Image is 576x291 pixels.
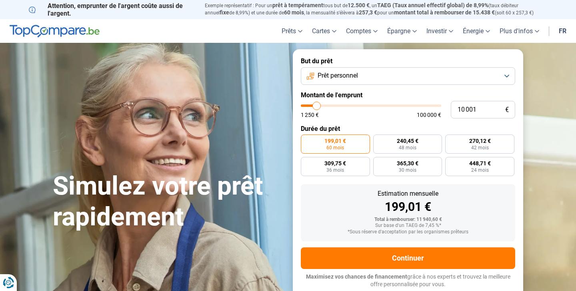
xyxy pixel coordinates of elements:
[307,191,509,197] div: Estimation mensuelle
[326,168,344,173] span: 36 mois
[359,9,377,16] span: 257,3 €
[307,217,509,223] div: Total à rembourser: 11 940,60 €
[397,161,418,166] span: 365,30 €
[469,161,491,166] span: 448,71 €
[399,145,416,150] span: 48 mois
[341,19,382,43] a: Comptes
[307,19,341,43] a: Cartes
[307,229,509,235] div: *Sous réserve d'acceptation par les organismes prêteurs
[301,125,515,132] label: Durée du prêt
[505,106,509,113] span: €
[348,2,370,8] span: 12.500 €
[554,19,571,43] a: fr
[205,2,547,16] p: Exemple représentatif : Pour un tous but de , un (taux débiteur annuel de 8,99%) et une durée de ...
[301,91,515,99] label: Montant de l'emprunt
[318,71,358,80] span: Prêt personnel
[301,247,515,269] button: Continuer
[53,171,283,233] h1: Simulez votre prêt rapidement
[220,9,229,16] span: fixe
[301,67,515,85] button: Prêt personnel
[324,138,346,144] span: 199,01 €
[471,145,489,150] span: 42 mois
[29,2,195,17] p: Attention, emprunter de l'argent coûte aussi de l'argent.
[495,19,544,43] a: Plus d'infos
[399,168,416,173] span: 30 mois
[326,145,344,150] span: 60 mois
[469,138,491,144] span: 270,12 €
[471,168,489,173] span: 24 mois
[277,19,307,43] a: Prêts
[394,9,495,16] span: montant total à rembourser de 15.438 €
[422,19,458,43] a: Investir
[301,112,319,118] span: 1 250 €
[284,9,304,16] span: 60 mois
[458,19,495,43] a: Énergie
[417,112,441,118] span: 100 000 €
[397,138,418,144] span: 240,45 €
[272,2,323,8] span: prêt à tempérament
[10,25,100,38] img: TopCompare
[324,161,346,166] span: 309,75 €
[307,223,509,229] div: Sur base d'un TAEG de 7,45 %*
[377,2,488,8] span: TAEG (Taux annuel effectif global) de 8,99%
[382,19,422,43] a: Épargne
[307,201,509,213] div: 199,01 €
[306,273,407,280] span: Maximisez vos chances de financement
[301,57,515,65] label: But du prêt
[301,273,515,289] p: grâce à nos experts et trouvez la meilleure offre personnalisée pour vous.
